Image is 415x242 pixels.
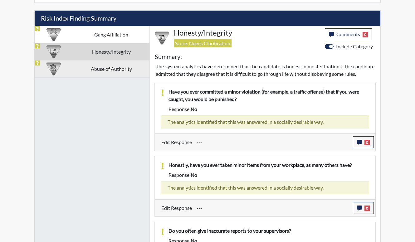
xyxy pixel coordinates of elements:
[174,28,320,37] h4: Honesty/Integrity
[353,202,374,214] button: 0
[161,202,192,214] label: Edit Response
[73,26,150,43] td: Gang Affiliation
[364,140,370,145] span: 0
[168,227,369,235] p: Do you often give inaccurate reports to your supervisors?
[164,105,374,113] div: Response:
[192,136,353,148] div: Update the test taker's response, the change might impact the score
[164,171,374,179] div: Response:
[168,161,369,169] p: Honestly, have you ever taken minor items from your workplace, as many others have?
[192,202,353,214] div: Update the test taker's response, the change might impact the score
[46,27,61,42] img: CATEGORY%20ICON-02.2c5dd649.png
[46,45,61,59] img: CATEGORY%20ICON-11.a5f294f4.png
[191,172,197,178] span: no
[336,43,373,50] label: Include Category
[73,43,150,60] td: Honesty/Integrity
[155,31,169,45] img: CATEGORY%20ICON-11.a5f294f4.png
[363,32,368,37] span: 0
[156,63,374,78] p: The system analytics have determined that the candidate is honest in most situations. The candida...
[161,115,369,128] div: The analytics identified that this was answered in a socially desirable way.
[336,31,360,37] span: Comments
[353,136,374,148] button: 0
[161,136,192,148] label: Edit Response
[174,39,232,47] span: Score: Needs Clarification
[325,28,372,40] button: Comments0
[73,60,150,77] td: Abuse of Authority
[155,53,182,60] h5: Summary:
[364,206,370,211] span: 0
[161,181,369,194] div: The analytics identified that this was answered in a socially desirable way.
[46,62,61,76] img: CATEGORY%20ICON-01.94e51fac.png
[168,88,369,103] p: Have you ever committed a minor violation (for example, a traffic offense) that if you were caugh...
[35,11,380,26] h5: Risk Index Finding Summary
[191,106,197,112] span: no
